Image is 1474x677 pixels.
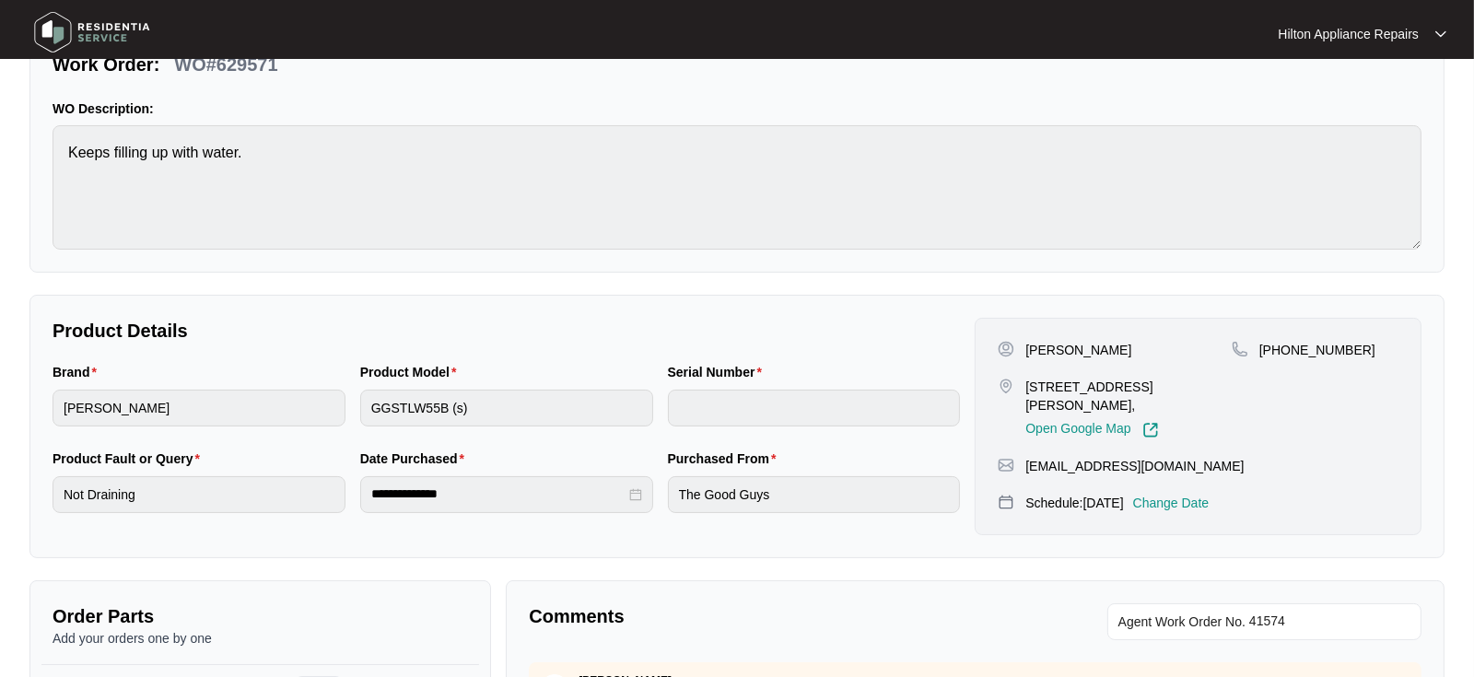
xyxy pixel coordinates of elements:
textarea: Keeps filling up with water. [53,125,1421,250]
input: Date Purchased [371,484,626,504]
p: WO#629571 [174,52,277,77]
p: Change Date [1133,494,1210,512]
label: Serial Number [668,363,769,381]
p: [PERSON_NAME] [1025,341,1131,359]
p: Add your orders one by one [53,629,468,648]
p: WO Description: [53,99,1421,118]
label: Brand [53,363,104,381]
p: [EMAIL_ADDRESS][DOMAIN_NAME] [1025,457,1244,475]
img: map-pin [998,378,1014,394]
input: Purchased From [668,476,961,513]
label: Product Model [360,363,464,381]
input: Product Fault or Query [53,476,345,513]
label: Purchased From [668,449,784,468]
p: Hilton Appliance Repairs [1278,25,1419,43]
img: map-pin [998,494,1014,510]
img: dropdown arrow [1435,29,1446,39]
p: Product Details [53,318,960,344]
input: Product Model [360,390,653,426]
p: [STREET_ADDRESS][PERSON_NAME], [1025,378,1232,414]
span: Agent Work Order No. [1118,611,1246,633]
label: Date Purchased [360,449,472,468]
img: residentia service logo [28,5,157,60]
p: [PHONE_NUMBER] [1259,341,1375,359]
input: Add Agent Work Order No. [1249,611,1410,633]
input: Brand [53,390,345,426]
p: Order Parts [53,603,468,629]
p: Schedule: [DATE] [1025,494,1123,512]
img: Link-External [1142,422,1159,438]
p: Comments [529,603,962,629]
a: Open Google Map [1025,422,1158,438]
img: map-pin [998,457,1014,473]
input: Serial Number [668,390,961,426]
p: Work Order: [53,52,159,77]
label: Product Fault or Query [53,449,207,468]
img: user-pin [998,341,1014,357]
img: map-pin [1232,341,1248,357]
